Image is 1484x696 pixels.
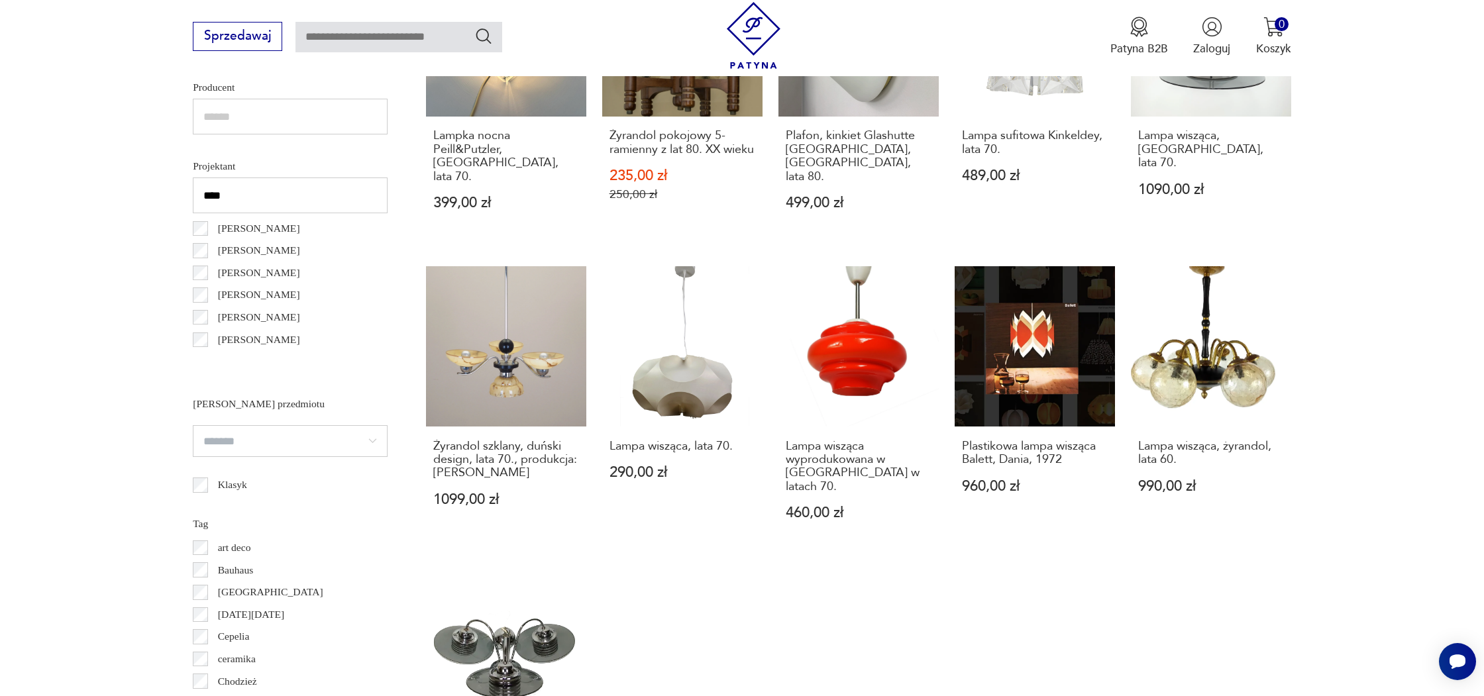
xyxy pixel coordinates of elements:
p: ceramika [218,650,256,668]
p: [PERSON_NAME] [218,264,300,281]
p: 1099,00 zł [433,493,579,507]
h3: Żyrandol szklany, duński design, lata 70., produkcja: [PERSON_NAME] [433,440,579,480]
button: Patyna B2B [1110,17,1168,56]
p: [PERSON_NAME] [218,242,300,259]
img: Ikona medalu [1129,17,1149,37]
h3: Żyrandol pokojowy 5-ramienny z lat 80. XX wieku [609,129,755,156]
h3: Lampka nocna Peill&Putzler, [GEOGRAPHIC_DATA], lata 70. [433,129,579,183]
a: Żyrandol szklany, duński design, lata 70., produkcja: DaniaŻyrandol szklany, duński design, lata ... [426,266,586,551]
p: art deco [218,539,251,556]
p: 1090,00 zł [1138,183,1284,197]
p: [DATE][DATE] [218,606,284,623]
a: Lampa wisząca, lata 70.Lampa wisząca, lata 70.290,00 zł [602,266,763,551]
h3: Lampa sufitowa Kinkeldey, lata 70. [962,129,1108,156]
img: Patyna - sklep z meblami i dekoracjami vintage [720,2,787,69]
h3: Lampa wisząca wyprodukowana w [GEOGRAPHIC_DATA] w latach 70. [786,440,931,494]
p: Producent [193,79,388,96]
p: Cepelia [218,628,250,645]
div: 0 [1275,17,1289,31]
p: Koszyk [1256,41,1291,56]
p: 460,00 zł [786,506,931,520]
p: 250,00 zł [609,187,755,201]
p: [PERSON_NAME] [218,220,300,237]
p: [PERSON_NAME] [218,331,300,348]
a: Plastikowa lampa wisząca Balett, Dania, 1972Plastikowa lampa wisząca Balett, Dania, 1972960,00 zł [955,266,1115,551]
p: 990,00 zł [1138,479,1284,493]
p: Projektant [193,158,388,175]
p: [PERSON_NAME] [218,309,300,326]
p: [PERSON_NAME] [218,286,300,303]
p: Tag [193,515,388,532]
p: 489,00 zł [962,169,1108,183]
h3: Plafon, kinkiet Glashutte [GEOGRAPHIC_DATA], [GEOGRAPHIC_DATA], lata 80. [786,129,931,183]
img: Ikonka użytkownika [1202,17,1222,37]
p: Klasyk [218,476,247,493]
button: Szukaj [474,26,494,46]
p: [PERSON_NAME] przedmiotu [193,395,388,413]
a: Lampa wisząca wyprodukowana w Polsce w latach 70.Lampa wisząca wyprodukowana w [GEOGRAPHIC_DATA] ... [778,266,939,551]
p: 399,00 zł [433,196,579,210]
h3: Lampa wisząca, [GEOGRAPHIC_DATA], lata 70. [1138,129,1284,170]
p: Bauhaus [218,562,254,579]
iframe: Smartsupp widget button [1439,643,1476,680]
p: [GEOGRAPHIC_DATA] [218,583,323,601]
button: Zaloguj [1193,17,1230,56]
p: 499,00 zł [786,196,931,210]
p: 290,00 zł [609,466,755,479]
img: Ikona koszyka [1263,17,1284,37]
p: 235,00 zł [609,169,755,183]
p: Patyna B2B [1110,41,1168,56]
h3: Lampa wisząca, lata 70. [609,440,755,453]
p: 960,00 zł [962,479,1108,493]
a: Sprzedawaj [193,32,282,42]
p: Zaloguj [1193,41,1230,56]
button: 0Koszyk [1256,17,1291,56]
h3: Plastikowa lampa wisząca Balett, Dania, 1972 [962,440,1108,467]
h3: Lampa wisząca, żyrandol, lata 60. [1138,440,1284,467]
p: Chodzież [218,673,257,690]
a: Lampa wisząca, żyrandol, lata 60.Lampa wisząca, żyrandol, lata 60.990,00 zł [1131,266,1291,551]
button: Sprzedawaj [193,22,282,51]
a: Ikona medaluPatyna B2B [1110,17,1168,56]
